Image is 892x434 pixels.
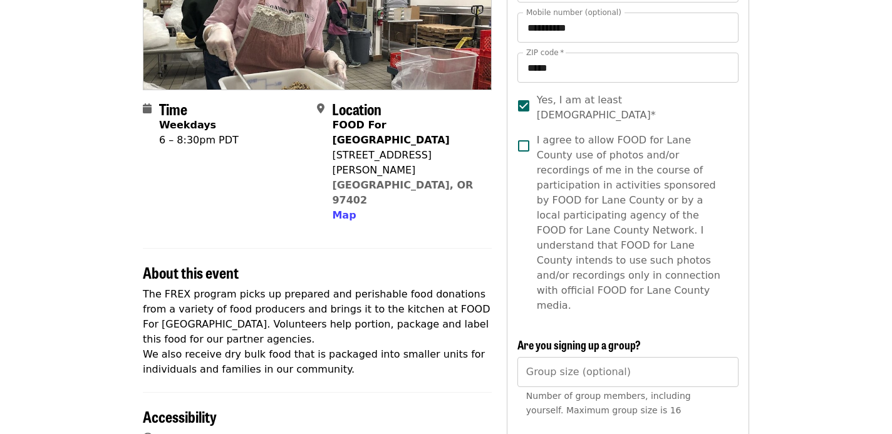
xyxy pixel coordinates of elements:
[143,405,217,427] span: Accessibility
[332,119,449,146] strong: FOOD For [GEOGRAPHIC_DATA]
[332,179,473,206] a: [GEOGRAPHIC_DATA], OR 97402
[332,148,481,178] div: [STREET_ADDRESS][PERSON_NAME]
[159,98,187,120] span: Time
[537,133,729,313] span: I agree to allow FOOD for Lane County use of photos and/or recordings of me in the course of part...
[517,336,641,353] span: Are you signing up a group?
[332,208,356,223] button: Map
[517,53,739,83] input: ZIP code
[526,49,564,56] label: ZIP code
[332,98,381,120] span: Location
[143,287,492,377] p: The FREX program picks up prepared and perishable food donations from a variety of food producers...
[517,13,739,43] input: Mobile number (optional)
[526,9,621,16] label: Mobile number (optional)
[517,357,739,387] input: [object Object]
[332,209,356,221] span: Map
[159,119,216,131] strong: Weekdays
[537,93,729,123] span: Yes, I am at least [DEMOGRAPHIC_DATA]*
[159,133,239,148] div: 6 – 8:30pm PDT
[143,261,239,283] span: About this event
[526,391,691,415] span: Number of group members, including yourself. Maximum group size is 16
[143,103,152,115] i: calendar icon
[317,103,324,115] i: map-marker-alt icon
